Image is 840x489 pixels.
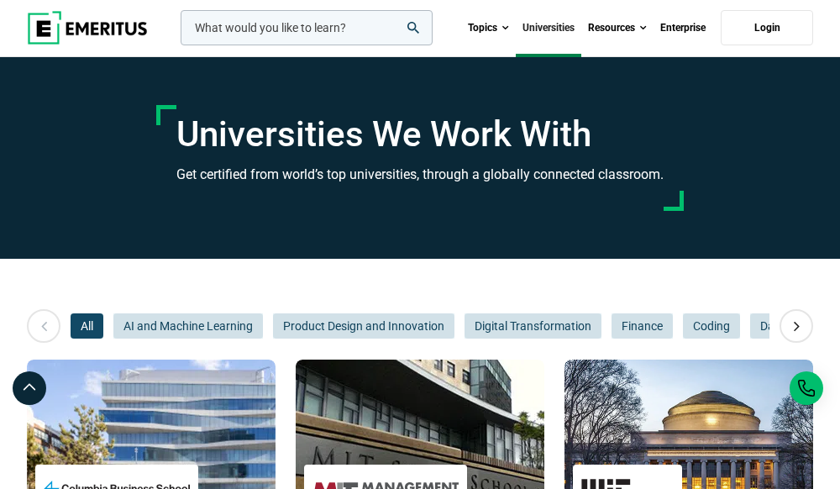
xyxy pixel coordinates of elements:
input: woocommerce-product-search-field-0 [181,10,433,45]
h3: Get certified from world’s top universities, through a globally connected classroom. [176,164,664,186]
button: Coding [683,313,740,339]
button: Digital Transformation [465,313,601,339]
button: Finance [612,313,673,339]
h1: Universities We Work With [176,113,664,155]
a: Login [721,10,813,45]
button: Product Design and Innovation [273,313,454,339]
button: AI and Machine Learning [113,313,263,339]
button: All [71,313,103,339]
